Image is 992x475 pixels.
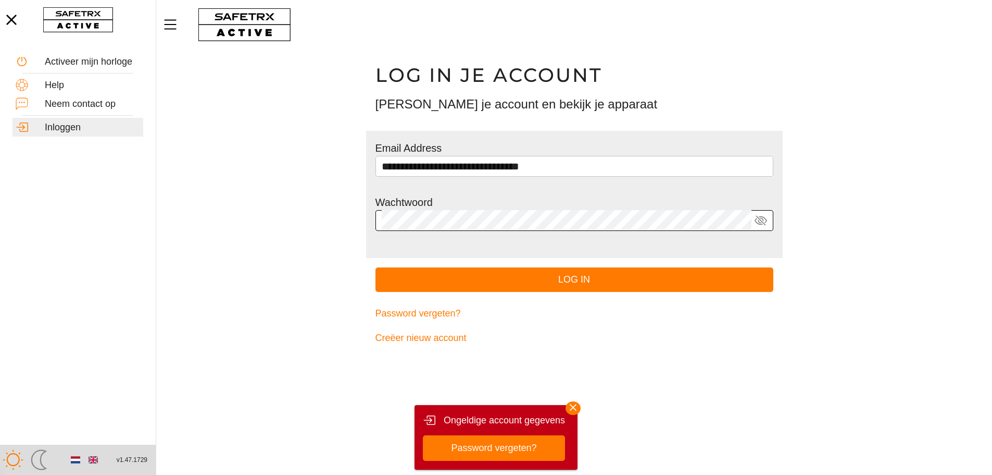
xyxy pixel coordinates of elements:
button: v1.47.1729 [110,452,154,469]
span: Log in [384,272,765,288]
div: Help [45,80,140,91]
button: Password vergeten? [423,435,565,461]
button: English [84,451,102,469]
button: Dutch [67,451,84,469]
img: nl.svg [71,455,80,465]
span: v1.47.1729 [117,455,147,466]
label: Wachtwoord [375,197,433,208]
div: Neem contact op [45,99,140,110]
img: ModeLight.svg [3,449,23,470]
div: Activeer mijn horloge [45,56,140,68]
img: Help.svg [16,79,28,91]
input: Open Keeper Popup [382,210,751,230]
div: Ongeldige account gegevens [444,410,565,431]
span: Password vergeten? [375,306,461,322]
span: Creëer nieuw account [375,330,467,346]
label: Email Address [375,142,442,154]
button: Log in [375,267,773,292]
a: Creëer nieuw account [375,326,773,350]
span: Password vergeten? [451,440,536,456]
img: ContactUs.svg [16,98,28,110]
input: Open Keeper Popup [382,156,767,177]
img: en.svg [89,455,98,465]
a: Password vergeten? [375,301,773,326]
h1: Log in je account [375,63,773,87]
img: ModeDark.svg [29,449,49,470]
button: Menu [161,14,187,35]
h3: [PERSON_NAME] je account en bekijk je apparaat [375,95,773,113]
div: Inloggen [45,122,140,133]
